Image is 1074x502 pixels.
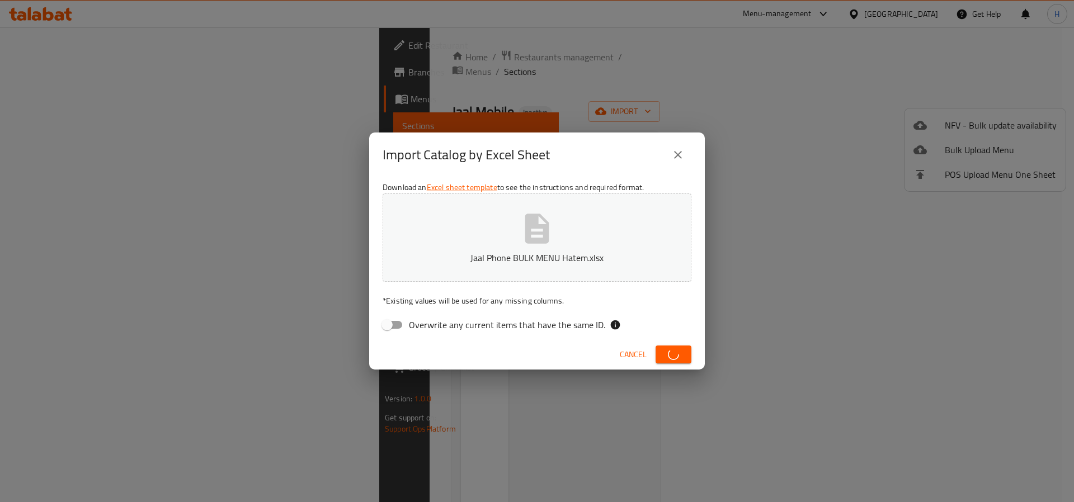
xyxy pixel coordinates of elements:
[400,251,674,264] p: Jaal Phone BULK MENU Hatem.xlsx
[610,319,621,330] svg: If the overwrite option isn't selected, then the items that match an existing ID will be ignored ...
[369,177,705,339] div: Download an to see the instructions and required format.
[665,141,691,168] button: close
[383,193,691,282] button: Jaal Phone BULK MENU Hatem.xlsx
[620,348,647,362] span: Cancel
[383,146,550,164] h2: Import Catalog by Excel Sheet
[383,295,691,306] p: Existing values will be used for any missing columns.
[615,344,651,365] button: Cancel
[427,180,497,195] a: Excel sheet template
[409,318,605,331] span: Overwrite any current items that have the same ID.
